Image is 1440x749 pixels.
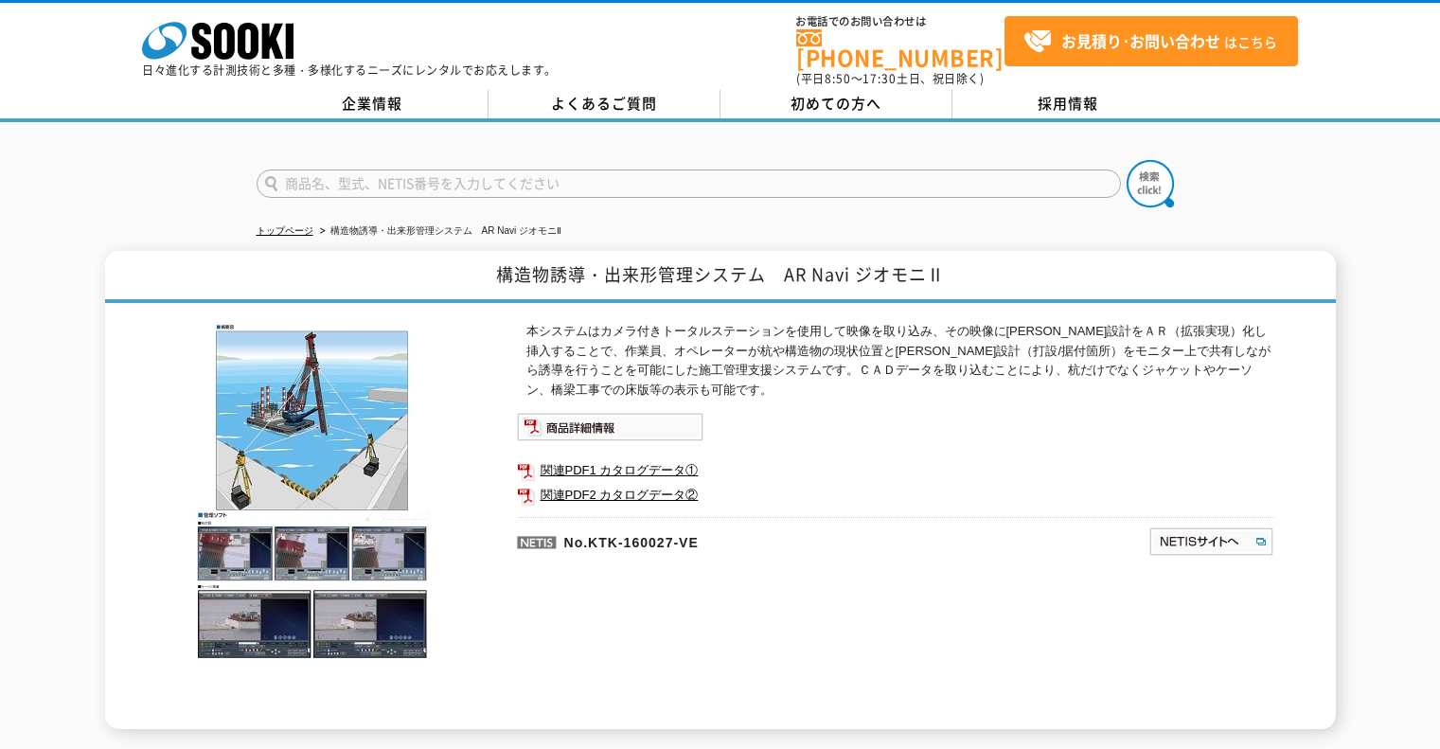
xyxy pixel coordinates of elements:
[517,483,1274,508] a: 関連PDF2 カタログデータ②
[105,251,1336,303] h1: 構造物誘導・出来形管理システム AR Navi ジオモニⅡ
[257,90,489,118] a: 企業情報
[517,413,703,441] img: 商品詳細情報システム
[1023,27,1277,56] span: はこちら
[796,29,1004,68] a: [PHONE_NUMBER]
[526,322,1274,401] p: 本システムはカメラ付きトータルステーションを使用して映像を取り込み、その映像に[PERSON_NAME]設計をＡＲ（拡張実現）化し挿入することで、作業員、オペレーターが杭や構造物の現状位置と[P...
[257,169,1121,198] input: 商品名、型式、NETIS番号を入力してください
[791,93,881,114] span: 初めての方へ
[825,70,851,87] span: 8:50
[1148,526,1274,557] img: NETISサイトへ
[720,90,952,118] a: 初めての方へ
[142,64,557,76] p: 日々進化する計測技術と多種・多様化するニーズにレンタルでお応えします。
[517,458,1274,483] a: 関連PDF1 カタログデータ①
[1061,29,1220,52] strong: お見積り･お問い合わせ
[1004,16,1298,66] a: お見積り･お問い合わせはこちら
[952,90,1184,118] a: 採用情報
[1127,160,1174,207] img: btn_search.png
[796,70,984,87] span: (平日 ～ 土日、祝日除く)
[517,423,703,437] a: 商品詳細情報システム
[517,517,966,562] p: No.KTK-160027-VE
[316,222,561,241] li: 構造物誘導・出来形管理システム AR Navi ジオモニⅡ
[489,90,720,118] a: よくあるご質問
[796,16,1004,27] span: お電話でのお問い合わせは
[167,322,460,660] img: 構造物誘導・出来形管理システム AR Navi ジオモニⅡ
[257,225,313,236] a: トップページ
[862,70,897,87] span: 17:30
